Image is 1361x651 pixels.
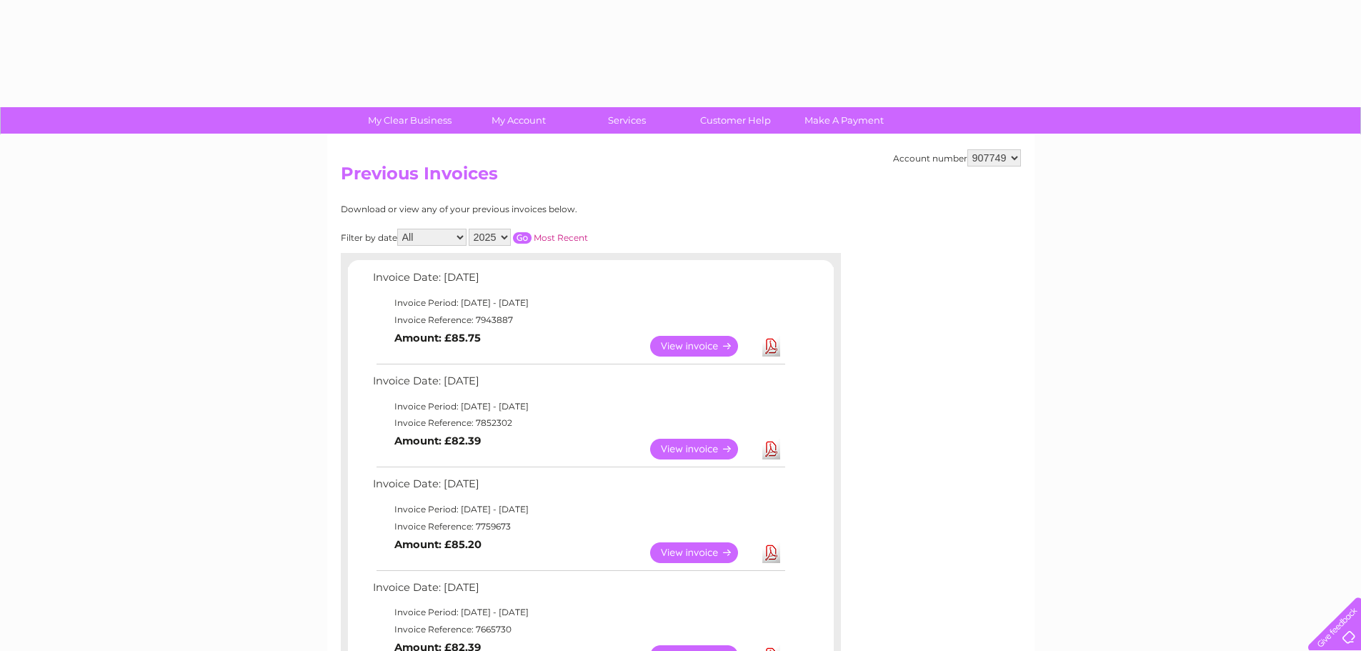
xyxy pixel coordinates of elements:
[369,398,787,415] td: Invoice Period: [DATE] - [DATE]
[369,414,787,432] td: Invoice Reference: 7852302
[341,164,1021,191] h2: Previous Invoices
[534,232,588,243] a: Most Recent
[341,204,716,214] div: Download or view any of your previous invoices below.
[369,518,787,535] td: Invoice Reference: 7759673
[893,149,1021,167] div: Account number
[369,621,787,638] td: Invoice Reference: 7665730
[369,501,787,518] td: Invoice Period: [DATE] - [DATE]
[369,604,787,621] td: Invoice Period: [DATE] - [DATE]
[762,336,780,357] a: Download
[394,332,481,344] b: Amount: £85.75
[394,538,482,551] b: Amount: £85.20
[650,439,755,459] a: View
[369,312,787,329] td: Invoice Reference: 7943887
[568,107,686,134] a: Services
[459,107,577,134] a: My Account
[785,107,903,134] a: Make A Payment
[369,474,787,501] td: Invoice Date: [DATE]
[369,294,787,312] td: Invoice Period: [DATE] - [DATE]
[762,542,780,563] a: Download
[394,434,481,447] b: Amount: £82.39
[650,542,755,563] a: View
[369,372,787,398] td: Invoice Date: [DATE]
[650,336,755,357] a: View
[369,268,787,294] td: Invoice Date: [DATE]
[677,107,794,134] a: Customer Help
[351,107,469,134] a: My Clear Business
[369,578,787,605] td: Invoice Date: [DATE]
[341,229,716,246] div: Filter by date
[762,439,780,459] a: Download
